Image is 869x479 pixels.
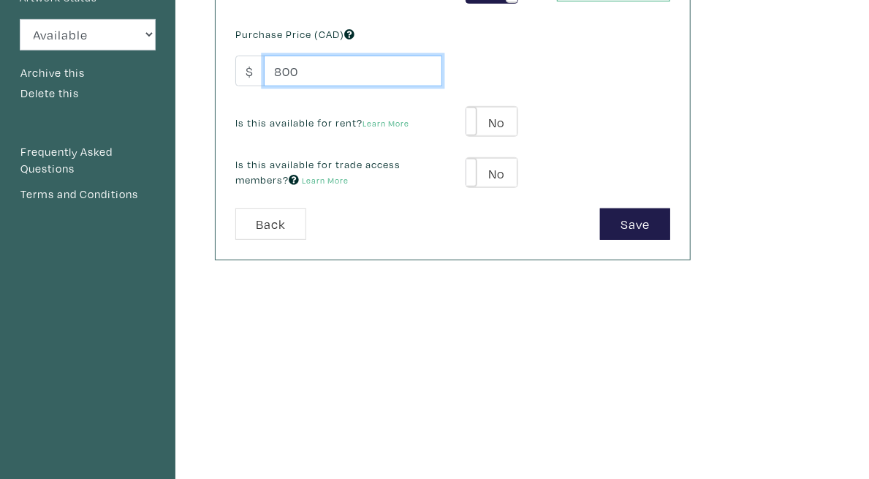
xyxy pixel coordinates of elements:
a: Frequently Asked Questions [20,143,156,178]
label: Is this available for rent? [235,115,409,131]
span: $ [235,56,265,87]
a: Learn More [302,175,349,186]
a: Terms and Conditions [20,185,156,204]
button: Archive this [20,64,86,83]
button: Delete this [20,84,80,103]
a: Back [235,208,306,240]
label: No [466,107,517,136]
div: YesNo [466,106,518,137]
label: No [466,158,517,187]
label: Is this available for trade access members? [235,156,442,188]
button: Save [600,208,670,240]
a: Learn More [363,118,409,129]
div: YesNo [466,157,518,188]
label: Purchase Price (CAD) [235,26,354,42]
